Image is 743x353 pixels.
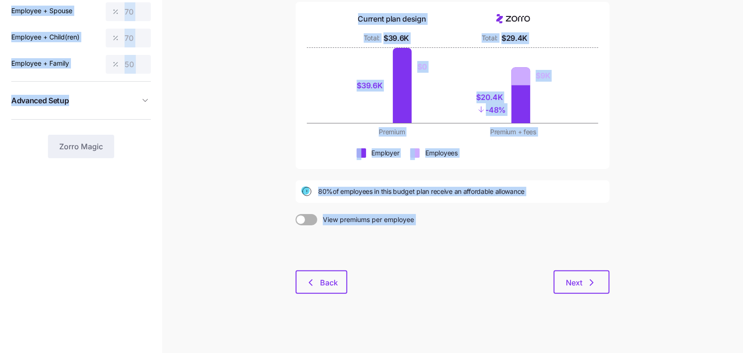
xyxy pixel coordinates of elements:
span: Advanced Setup [11,95,69,107]
button: Zorro Magic [48,135,114,158]
div: $39.6K [383,32,409,44]
div: Employees [425,148,457,158]
div: Total: [482,33,498,43]
div: Premium + fees [458,127,568,137]
span: Upgrade [4,11,28,18]
button: Back [296,270,347,294]
div: - 48% [477,103,506,116]
span: 80% of employees in this budget plan receive an affordable allowance [318,187,524,196]
div: $0 [417,61,427,73]
div: $39.6K [357,80,387,92]
label: Employee + Family [11,58,69,69]
button: Advanced Setup [11,89,151,112]
button: Next [554,270,610,294]
span: Zorro Magic [59,141,103,152]
div: Employer [372,148,399,158]
span: Back [320,277,338,288]
label: Employee + Child(ren) [11,32,79,42]
span: Next [566,277,582,288]
label: Employee + Spouse [11,6,72,16]
div: Premium [337,127,447,137]
span: View premiums per employee [317,214,414,225]
div: $9K [536,70,550,82]
div: Total: [364,33,380,43]
div: $20.4K [477,92,506,103]
div: $29.4K [501,32,527,44]
div: Current plan design [358,13,426,25]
